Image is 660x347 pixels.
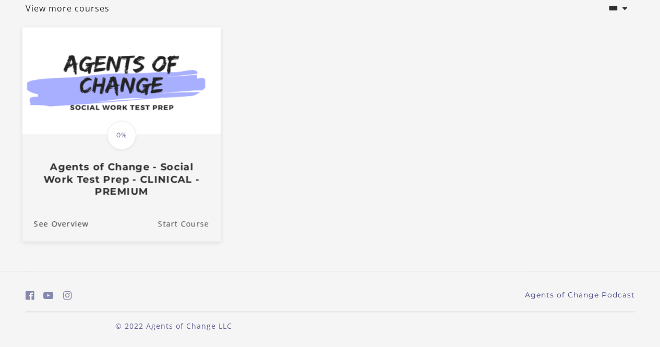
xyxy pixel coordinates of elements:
[43,288,54,303] a: https://www.youtube.com/c/AgentsofChangeTestPrepbyMeaganMitchell (Open in a new window)
[158,206,220,241] a: Agents of Change - Social Work Test Prep - CLINICAL - PREMIUM: Resume Course
[63,291,72,301] i: https://www.instagram.com/agentsofchangeprep/ (Open in a new window)
[33,161,209,197] h3: Agents of Change - Social Work Test Prep - CLINICAL - PREMIUM
[22,206,88,241] a: Agents of Change - Social Work Test Prep - CLINICAL - PREMIUM: See Overview
[107,121,136,150] span: 0%
[26,288,34,303] a: https://www.facebook.com/groups/aswbtestprep (Open in a new window)
[525,290,635,301] a: Agents of Change Podcast
[26,2,110,15] a: View more courses
[43,291,54,301] i: https://www.youtube.com/c/AgentsofChangeTestPrepbyMeaganMitchell (Open in a new window)
[63,288,72,303] a: https://www.instagram.com/agentsofchangeprep/ (Open in a new window)
[26,320,322,331] p: © 2022 Agents of Change LLC
[26,291,34,301] i: https://www.facebook.com/groups/aswbtestprep (Open in a new window)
